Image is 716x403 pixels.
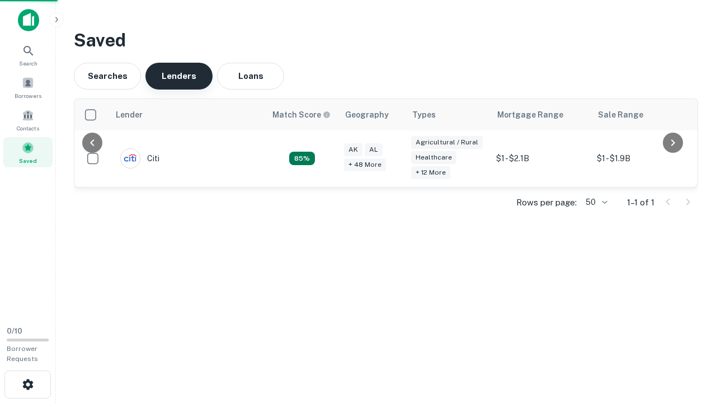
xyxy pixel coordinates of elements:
span: Contacts [17,124,39,133]
p: Rows per page: [516,196,577,209]
span: Search [19,59,37,68]
div: Geography [345,108,389,121]
div: Types [412,108,436,121]
button: Lenders [145,63,213,90]
div: + 12 more [411,166,450,179]
button: Searches [74,63,141,90]
th: Sale Range [591,99,692,130]
div: 50 [581,194,609,210]
th: Types [406,99,491,130]
div: AK [344,143,362,156]
th: Capitalize uses an advanced AI algorithm to match your search with the best lender. The match sco... [266,99,338,130]
button: Loans [217,63,284,90]
div: AL [365,143,383,156]
th: Mortgage Range [491,99,591,130]
div: Sale Range [598,108,643,121]
a: Saved [3,137,53,167]
a: Contacts [3,105,53,135]
span: Borrowers [15,91,41,100]
div: Healthcare [411,151,456,164]
img: capitalize-icon.png [18,9,39,31]
img: picture [121,149,140,168]
td: $1 - $1.9B [591,130,692,187]
span: 0 / 10 [7,327,22,335]
a: Borrowers [3,72,53,102]
div: Capitalize uses an advanced AI algorithm to match your search with the best lender. The match sco... [289,152,315,165]
iframe: Chat Widget [660,313,716,367]
span: Borrower Requests [7,345,38,363]
th: Geography [338,99,406,130]
td: $1 - $2.1B [491,130,591,187]
div: Lender [116,108,143,121]
h6: Match Score [272,109,328,121]
div: Agricultural / Rural [411,136,483,149]
h3: Saved [74,27,698,54]
div: Capitalize uses an advanced AI algorithm to match your search with the best lender. The match sco... [272,109,331,121]
th: Lender [109,99,266,130]
div: + 48 more [344,158,386,171]
a: Search [3,40,53,70]
div: Citi [120,148,159,168]
div: Mortgage Range [497,108,563,121]
span: Saved [19,156,37,165]
p: 1–1 of 1 [627,196,654,209]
